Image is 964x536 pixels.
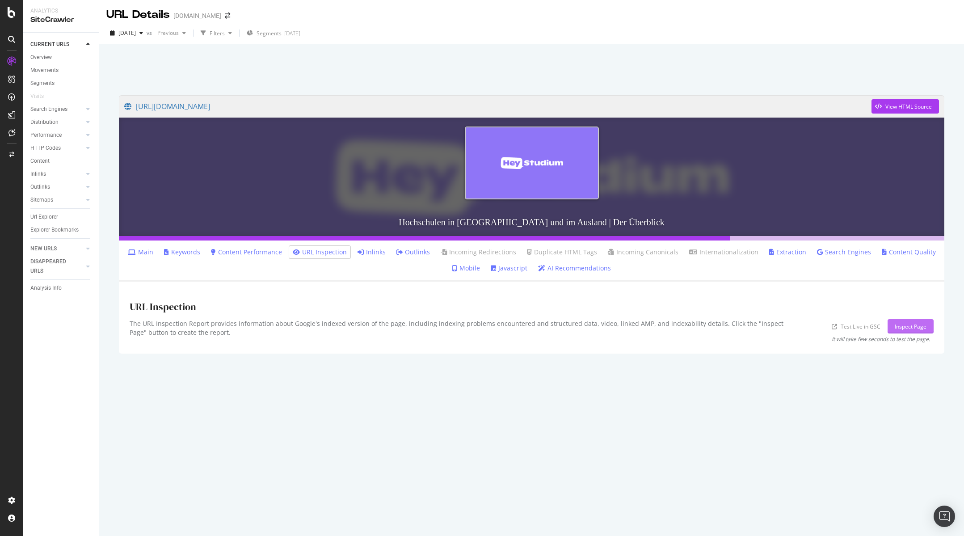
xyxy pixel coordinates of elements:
button: [DATE] [106,26,147,40]
a: [URL][DOMAIN_NAME] [124,95,871,118]
button: View HTML Source [871,99,939,114]
div: [DOMAIN_NAME] [173,11,221,20]
span: Segments [257,30,282,37]
div: Url Explorer [30,212,58,222]
a: Mobile [452,264,480,273]
span: 2025 Sep. 2nd [118,29,136,37]
a: Outlinks [396,248,430,257]
a: Url Explorer [30,212,93,222]
a: Search Engines [30,105,84,114]
a: AI Recommendations [538,264,611,273]
div: Overview [30,53,52,62]
a: NEW URLS [30,244,84,253]
a: Distribution [30,118,84,127]
a: Performance [30,131,84,140]
a: Extraction [769,248,806,257]
div: Distribution [30,118,59,127]
a: Content [30,156,93,166]
a: Visits [30,92,53,101]
div: Analytics [30,7,92,15]
div: HTTP Codes [30,143,61,153]
a: Main [128,248,153,257]
a: URL Inspection [293,248,347,257]
span: Previous [154,29,179,37]
div: View HTML Source [885,103,932,110]
a: Keywords [164,248,200,257]
button: Previous [154,26,189,40]
a: Inlinks [30,169,84,179]
div: Analysis Info [30,283,62,293]
div: Explorer Bookmarks [30,225,79,235]
a: Incoming Redirections [441,248,516,257]
a: Search Engines [817,248,871,257]
div: Content [30,156,50,166]
a: DISAPPEARED URLS [30,257,84,276]
img: Hochschulen in Deutschland und im Ausland | Der Überblick [465,127,599,199]
div: Search Engines [30,105,67,114]
a: Duplicate HTML Tags [527,248,597,257]
div: The URL Inspection Report provides information about Google's indexed version of the page, includ... [130,319,800,343]
div: Performance [30,131,62,140]
div: It will take few seconds to test the page. [832,335,930,343]
div: Visits [30,92,44,101]
a: Explorer Bookmarks [30,225,93,235]
div: DISAPPEARED URLS [30,257,76,276]
div: arrow-right-arrow-left [225,13,230,19]
h1: URL Inspection [130,301,196,312]
div: URL Details [106,7,170,22]
a: Content Quality [882,248,936,257]
a: Analysis Info [30,283,93,293]
a: Sitemaps [30,195,84,205]
a: Segments [30,79,93,88]
div: Sitemaps [30,195,53,205]
div: [DATE] [284,30,300,37]
div: CURRENT URLS [30,40,69,49]
button: Segments[DATE] [243,26,304,40]
a: Content Performance [211,248,282,257]
a: Javascript [491,264,527,273]
div: Inlinks [30,169,46,179]
div: Open Intercom Messenger [934,506,955,527]
div: Filters [210,30,225,37]
div: Segments [30,79,55,88]
div: Outlinks [30,182,50,192]
span: vs [147,29,154,37]
a: Inlinks [358,248,386,257]
a: Movements [30,66,93,75]
div: Movements [30,66,59,75]
button: Filters [197,26,236,40]
a: Overview [30,53,93,62]
a: HTTP Codes [30,143,84,153]
a: Test Live in GSC [832,322,880,331]
div: SiteCrawler [30,15,92,25]
div: NEW URLS [30,244,57,253]
div: Inspect Page [895,323,926,330]
a: Outlinks [30,182,84,192]
a: CURRENT URLS [30,40,84,49]
a: Incoming Canonicals [608,248,678,257]
a: Internationalization [689,248,758,257]
h3: Hochschulen in [GEOGRAPHIC_DATA] und im Ausland | Der Überblick [119,208,944,236]
button: Inspect Page [888,319,934,333]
